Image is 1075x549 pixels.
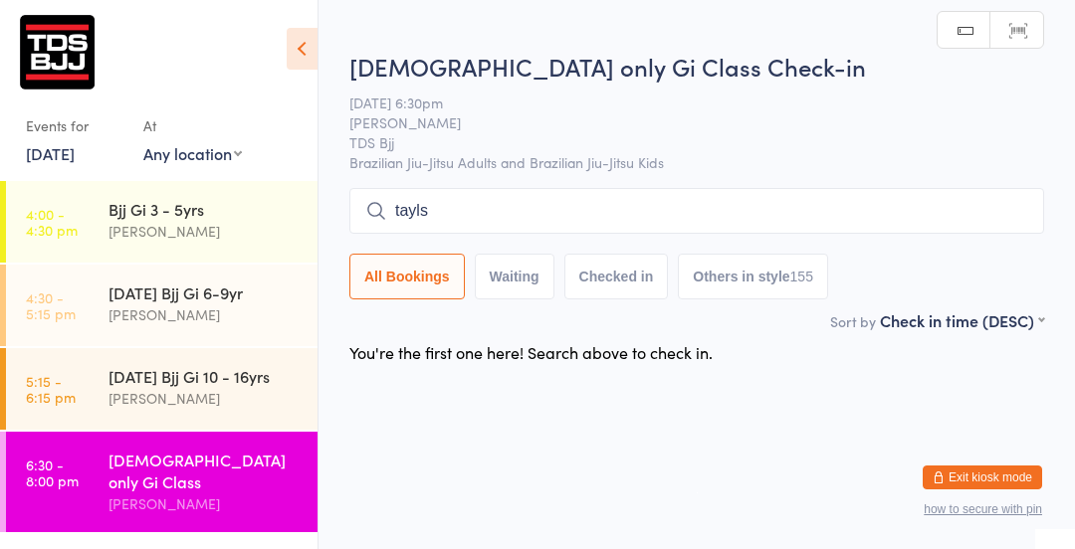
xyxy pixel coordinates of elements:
button: Waiting [475,254,554,299]
div: You're the first one here! Search above to check in. [349,341,713,363]
div: [DEMOGRAPHIC_DATA] only Gi Class [108,449,301,492]
button: Checked in [564,254,669,299]
div: [DATE] Bjj Gi 10 - 16yrs [108,365,301,387]
div: Any location [143,142,242,164]
div: [DATE] Bjj Gi 6-9yr [108,281,301,303]
button: All Bookings [349,254,465,299]
div: [PERSON_NAME] [108,492,301,515]
span: Brazilian Jiu-Jitsu Adults and Brazilian Jiu-Jitsu Kids [349,152,1044,172]
div: [PERSON_NAME] [108,303,301,326]
a: [DATE] [26,142,75,164]
time: 4:30 - 5:15 pm [26,289,76,321]
label: Sort by [830,311,876,331]
span: TDS Bjj [349,132,1013,152]
time: 5:15 - 6:15 pm [26,373,76,405]
img: gary-porter-tds-bjj [20,15,95,90]
div: Bjj Gi 3 - 5yrs [108,198,301,220]
time: 6:30 - 8:00 pm [26,457,79,488]
time: 4:00 - 4:30 pm [26,206,78,238]
span: [DATE] 6:30pm [349,92,1013,112]
div: [PERSON_NAME] [108,387,301,410]
h2: [DEMOGRAPHIC_DATA] only Gi Class Check-in [349,50,1044,83]
a: 4:00 -4:30 pmBjj Gi 3 - 5yrs[PERSON_NAME] [6,181,318,263]
a: 5:15 -6:15 pm[DATE] Bjj Gi 10 - 16yrs[PERSON_NAME] [6,348,318,430]
button: how to secure with pin [924,502,1042,516]
input: Search [349,188,1044,234]
div: [PERSON_NAME] [108,220,301,243]
span: [PERSON_NAME] [349,112,1013,132]
a: 4:30 -5:15 pm[DATE] Bjj Gi 6-9yr[PERSON_NAME] [6,265,318,346]
button: Others in style155 [678,254,828,299]
div: Check in time (DESC) [880,309,1044,331]
a: 6:30 -8:00 pm[DEMOGRAPHIC_DATA] only Gi Class[PERSON_NAME] [6,432,318,532]
div: 155 [790,269,813,284]
div: Events for [26,109,123,142]
div: At [143,109,242,142]
button: Exit kiosk mode [923,465,1042,489]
